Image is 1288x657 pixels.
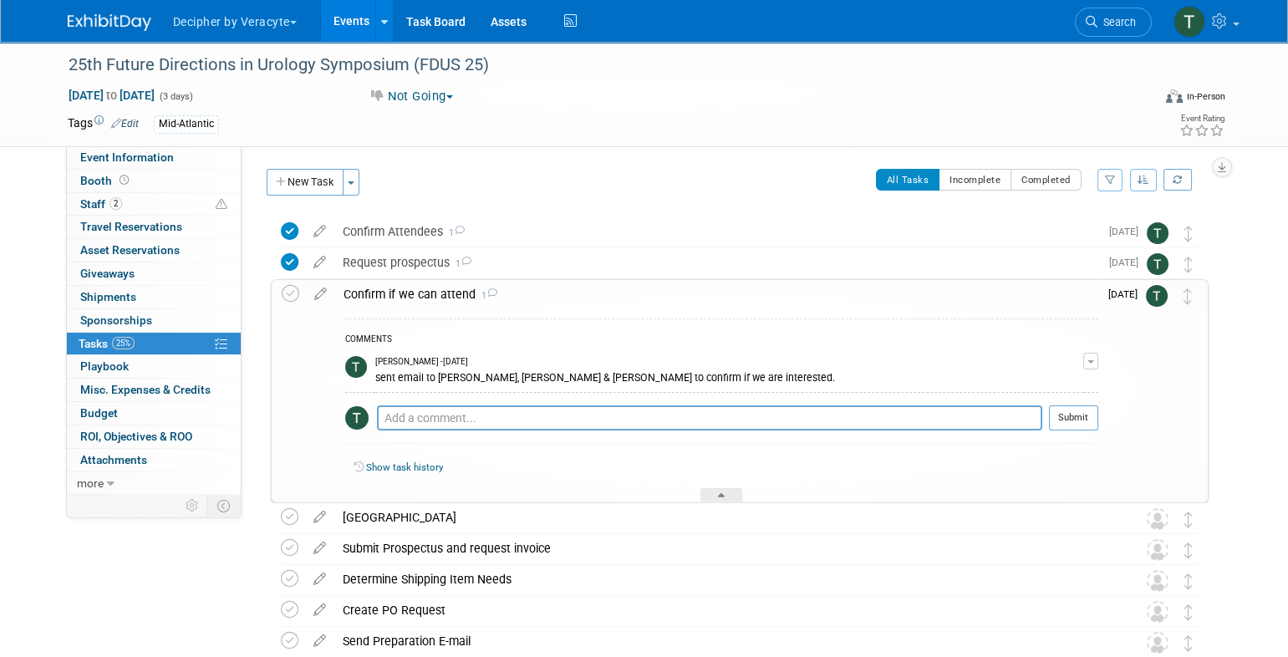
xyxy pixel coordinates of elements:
a: Tasks25% [67,333,241,355]
span: Playbook [80,359,129,373]
a: Staff2 [67,193,241,216]
div: Request prospectus [334,248,1099,277]
a: Giveaways [67,262,241,285]
a: Event Information [67,146,241,169]
span: Travel Reservations [80,220,182,233]
span: Potential Scheduling Conflict -- at least one attendee is tagged in another overlapping event. [216,197,227,212]
span: 1 [443,227,465,238]
i: Move task [1184,226,1193,242]
a: edit [305,572,334,587]
a: edit [306,287,335,302]
span: Staff [80,197,122,211]
img: Tony Alvarado [1147,222,1168,244]
img: Tony Alvarado [1146,285,1168,307]
span: to [104,89,120,102]
i: Move task [1184,573,1193,589]
a: edit [305,510,334,525]
img: Unassigned [1147,570,1168,592]
button: New Task [267,169,344,196]
div: [GEOGRAPHIC_DATA] [334,503,1113,532]
a: Misc. Expenses & Credits [67,379,241,401]
a: Show task history [366,461,443,473]
i: Move task [1184,604,1193,620]
button: All Tasks [876,169,940,191]
div: sent email to [PERSON_NAME], [PERSON_NAME] & [PERSON_NAME] to confirm if we are interested. [375,369,1083,385]
button: Submit [1049,405,1098,430]
div: Create PO Request [334,596,1113,624]
span: Search [1097,16,1136,28]
span: 1 [476,290,497,301]
img: Unassigned [1147,601,1168,623]
a: Attachments [67,449,241,471]
img: Tony Alvarado [345,356,367,378]
img: Unassigned [1147,508,1168,530]
img: Unassigned [1147,539,1168,561]
div: Confirm Attendees [334,217,1099,246]
button: Not Going [363,88,460,105]
a: Booth [67,170,241,192]
a: Refresh [1163,169,1192,191]
span: more [77,476,104,490]
button: Completed [1011,169,1082,191]
span: Budget [80,406,118,420]
span: Attachments [80,453,147,466]
td: Toggle Event Tabs [206,495,241,517]
span: Sponsorships [80,313,152,327]
img: Tony Alvarado [1173,6,1205,38]
a: edit [305,603,334,618]
div: Event Format [1053,87,1225,112]
a: ROI, Objectives & ROO [67,425,241,448]
i: Move task [1184,512,1193,527]
div: COMMENTS [345,332,1098,349]
img: Tony Alvarado [345,406,369,430]
span: [DATE] [DATE] [68,88,155,103]
span: [DATE] [1108,288,1146,300]
div: 25th Future Directions in Urology Symposium (FDUS 25) [63,50,1127,80]
a: edit [305,255,334,270]
td: Personalize Event Tab Strip [178,495,207,517]
a: edit [305,224,334,239]
img: ExhibitDay [68,14,151,31]
span: Shipments [80,290,136,303]
a: Edit [111,118,139,130]
span: ROI, Objectives & ROO [80,430,192,443]
a: Travel Reservations [67,216,241,238]
span: Asset Reservations [80,243,180,257]
a: Search [1075,8,1152,37]
a: Asset Reservations [67,239,241,262]
img: Format-Inperson.png [1166,89,1183,103]
span: (3 days) [158,91,193,102]
a: edit [305,634,334,649]
span: Tasks [79,337,135,350]
span: Booth [80,174,132,187]
div: Submit Prospectus and request invoice [334,534,1113,563]
a: Sponsorships [67,309,241,332]
span: Misc. Expenses & Credits [80,383,211,396]
img: Unassigned [1147,632,1168,654]
span: [PERSON_NAME] - [DATE] [375,356,468,368]
a: edit [305,541,334,556]
span: Booth not reserved yet [116,174,132,186]
i: Move task [1184,542,1193,558]
div: Confirm if we can attend [335,280,1098,308]
span: Event Information [80,150,174,164]
i: Move task [1184,635,1193,651]
i: Move task [1184,288,1192,304]
img: Tony Alvarado [1147,253,1168,275]
div: In-Person [1185,90,1224,103]
div: Event Rating [1179,115,1224,123]
div: Send Preparation E-mail [334,627,1113,655]
span: [DATE] [1109,257,1147,268]
div: Mid-Atlantic [154,115,219,133]
div: Determine Shipping Item Needs [334,565,1113,593]
a: Playbook [67,355,241,378]
td: Tags [68,115,139,134]
a: Shipments [67,286,241,308]
i: Move task [1184,257,1193,272]
a: Budget [67,402,241,425]
span: 1 [450,258,471,269]
span: 25% [112,337,135,349]
a: more [67,472,241,495]
span: 2 [109,197,122,210]
span: Giveaways [80,267,135,280]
